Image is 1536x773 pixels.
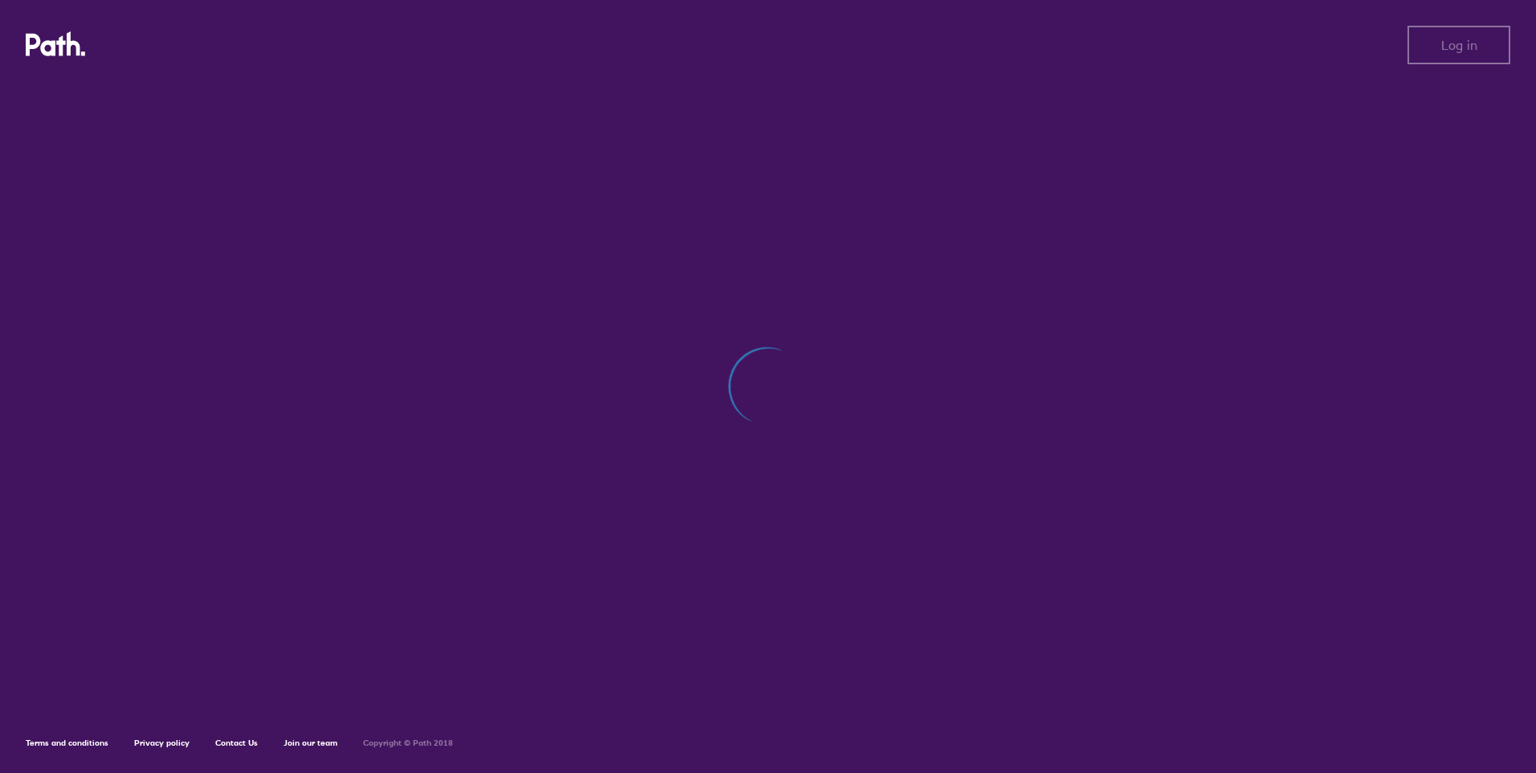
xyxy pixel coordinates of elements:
a: Privacy policy [134,738,190,748]
button: Log in [1407,26,1510,64]
a: Terms and conditions [26,738,108,748]
a: Contact Us [215,738,258,748]
a: Join our team [284,738,337,748]
h6: Copyright © Path 2018 [363,738,453,748]
span: Log in [1441,38,1477,52]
